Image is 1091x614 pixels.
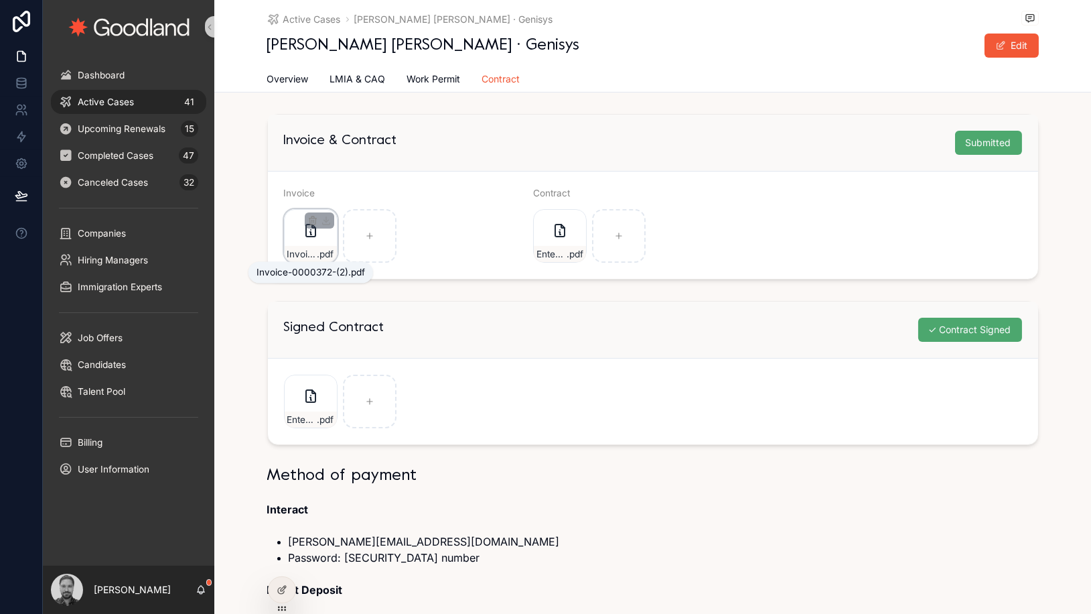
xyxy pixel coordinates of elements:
[284,318,384,339] h2: Signed Contract
[536,249,567,259] span: Entente-de-service-[PERSON_NAME]-Escompte
[78,332,123,343] span: Job Offers
[407,67,461,94] a: Work Permit
[78,255,148,265] span: Hiring Managers
[1,64,25,88] iframe: Spotlight
[51,248,206,272] a: Hiring Managers
[267,36,580,55] h1: [PERSON_NAME] [PERSON_NAME] · Genisys
[78,97,134,107] span: Active Cases
[43,54,214,499] div: scrollable content
[289,534,560,550] li: [PERSON_NAME][EMAIL_ADDRESS][DOMAIN_NAME]
[68,17,190,37] img: App logo
[533,188,570,198] span: Contract
[287,249,317,259] span: Invoice-0000372-(2)
[567,249,583,259] span: .pdf
[330,72,386,86] span: LMIA & CAQ
[78,359,126,370] span: Candidates
[267,13,341,26] a: Active Cases
[267,503,309,516] strong: Interact
[482,67,520,93] a: Contract
[51,430,206,454] a: Billing
[78,177,148,188] span: Canceled Cases
[78,437,102,448] span: Billing
[257,267,365,278] div: Invoice-0000372-(2).pdf
[78,228,126,239] span: Companies
[317,249,334,259] span: .pdf
[51,326,206,350] a: Job Offers
[78,464,149,475] span: User Information
[267,72,309,86] span: Overview
[179,174,198,190] div: 32
[317,414,334,425] span: .pdf
[289,550,560,566] li: Password: [SECURITY_DATA] number
[354,13,553,26] a: [PERSON_NAME] [PERSON_NAME] · Genisys
[78,282,162,292] span: Immigration Experts
[287,414,317,425] span: Entente-de-service-[PERSON_NAME]-Escompte
[51,353,206,377] a: Candidates
[78,70,125,80] span: Dashboard
[284,131,397,152] h2: Invoice & Contract
[985,34,1039,58] button: Edit
[51,90,206,114] a: Active Cases41
[51,221,206,245] a: Companies
[51,457,206,481] a: User Information
[407,72,461,86] span: Work Permit
[51,117,206,141] a: Upcoming Renewals15
[51,143,206,168] a: Completed Cases47
[51,379,206,404] a: Talent Pool
[179,147,198,164] div: 47
[267,67,309,94] a: Overview
[267,467,560,485] h1: Method of payment
[180,94,198,110] div: 41
[181,121,198,137] div: 15
[51,275,206,299] a: Immigration Experts
[330,67,386,94] a: LMIA & CAQ
[78,150,153,161] span: Completed Cases
[78,123,165,134] span: Upcoming Renewals
[78,386,125,397] span: Talent Pool
[267,583,343,597] strong: Direct Deposit
[283,13,341,26] span: Active Cases
[51,63,206,87] a: Dashboard
[482,72,520,86] span: Contract
[284,188,315,198] span: Invoice
[51,170,206,194] a: Canceled Cases32
[94,583,171,597] p: [PERSON_NAME]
